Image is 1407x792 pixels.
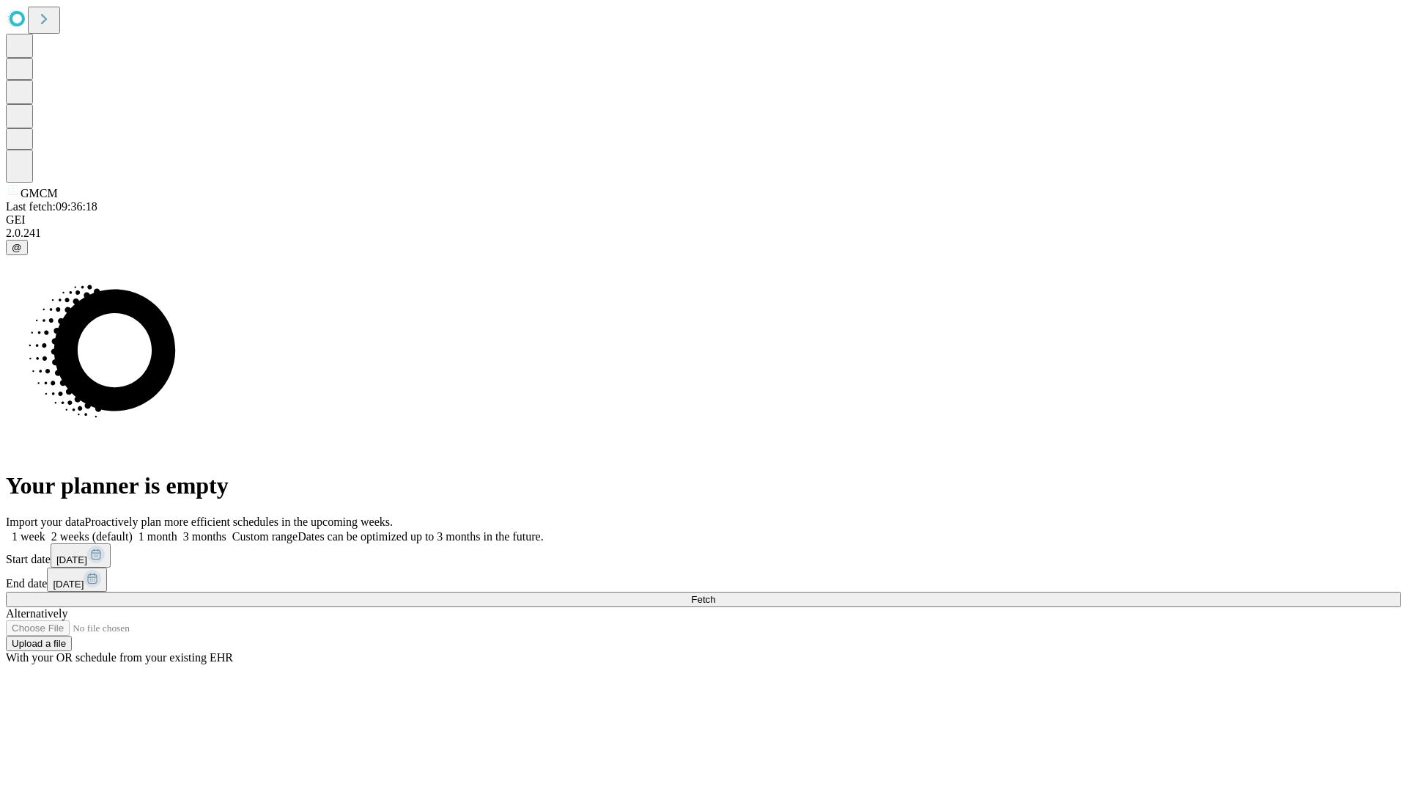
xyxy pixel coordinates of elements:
[12,242,22,253] span: @
[6,636,72,651] button: Upload a file
[6,651,233,664] span: With your OR schedule from your existing EHR
[21,187,58,199] span: GMCM
[47,568,107,592] button: [DATE]
[6,516,85,528] span: Import your data
[6,472,1401,499] h1: Your planner is empty
[183,530,226,543] span: 3 months
[56,554,87,565] span: [DATE]
[6,592,1401,607] button: Fetch
[85,516,393,528] span: Proactively plan more efficient schedules in the upcoming weeks.
[232,530,298,543] span: Custom range
[6,227,1401,240] div: 2.0.241
[51,530,133,543] span: 2 weeks (default)
[6,213,1401,227] div: GEI
[6,568,1401,592] div: End date
[139,530,177,543] span: 1 month
[6,240,28,255] button: @
[51,543,111,568] button: [DATE]
[6,607,67,620] span: Alternatively
[691,594,715,605] span: Fetch
[6,543,1401,568] div: Start date
[298,530,543,543] span: Dates can be optimized up to 3 months in the future.
[6,200,97,213] span: Last fetch: 09:36:18
[12,530,45,543] span: 1 week
[53,579,84,590] span: [DATE]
